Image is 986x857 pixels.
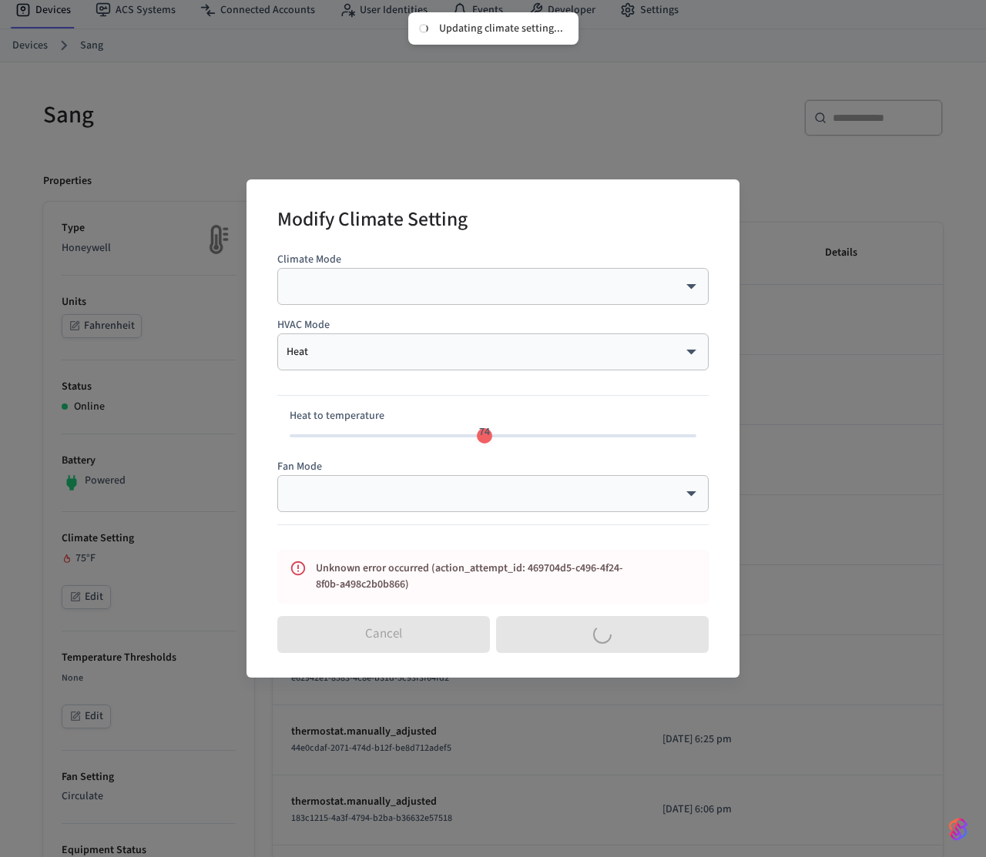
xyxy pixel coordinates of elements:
p: Fan Mode [277,459,709,475]
div: Heat [287,344,699,360]
p: Climate Mode [277,252,709,268]
p: HVAC Mode [277,317,709,333]
div: Unknown error occurred (action_attempt_id: 469704d5-c496-4f24-8f0b-a498c2b0b866) [316,554,641,599]
span: 74 [479,424,490,440]
div: Updating climate setting... [439,22,563,35]
img: SeamLogoGradient.69752ec5.svg [949,817,968,842]
h2: Modify Climate Setting [277,198,468,245]
p: Heat to temperature [290,408,696,424]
